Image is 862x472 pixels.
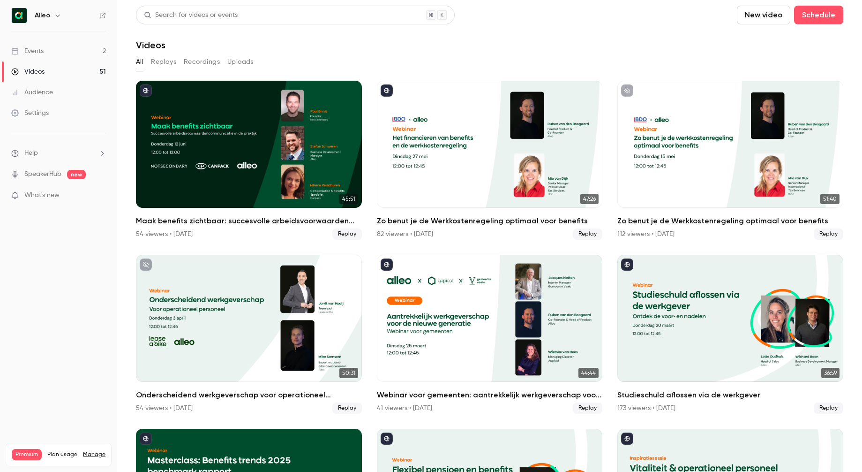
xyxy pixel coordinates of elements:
span: 45:51 [339,194,358,204]
section: Videos [136,6,843,466]
button: published [381,433,393,445]
a: 50:31Onderscheidend werkgeverschap voor operationeel personeel54 viewers • [DATE]Replay [136,255,362,414]
h2: Zo benut je de Werkkostenregeling optimaal voor benefits [617,215,843,227]
div: 82 viewers • [DATE] [377,229,433,239]
span: 51:40 [820,194,840,204]
h2: Webinar voor gemeenten: aantrekkelijk werkgeverschap voor de nieuwe generatie [377,389,603,401]
button: Schedule [794,6,843,24]
a: Manage [83,451,105,458]
button: unpublished [621,84,633,97]
a: 51:40Zo benut je de Werkkostenregeling optimaal voor benefits112 viewers • [DATE]Replay [617,81,843,240]
span: Replay [573,228,602,240]
span: new [67,170,86,179]
button: published [140,84,152,97]
a: 44:44Webinar voor gemeenten: aantrekkelijk werkgeverschap voor de nieuwe generatie41 viewers • [D... [377,255,603,414]
li: Maak benefits zichtbaar: succesvolle arbeidsvoorwaarden communicatie in de praktijk [136,81,362,240]
h2: Onderscheidend werkgeverschap voor operationeel personeel [136,389,362,401]
button: New video [737,6,790,24]
button: published [381,259,393,271]
a: SpeakerHub [24,169,61,179]
div: Events [11,46,44,56]
h1: Videos [136,39,165,51]
span: Plan usage [47,451,77,458]
div: Search for videos or events [144,10,238,20]
span: Replay [573,403,602,414]
div: Audience [11,88,53,97]
button: published [381,84,393,97]
div: Videos [11,67,45,76]
div: Settings [11,108,49,118]
a: 36:59Studieschuld aflossen via de werkgever173 viewers • [DATE]Replay [617,255,843,414]
div: 173 viewers • [DATE] [617,403,675,413]
span: Replay [814,228,843,240]
h2: Maak benefits zichtbaar: succesvolle arbeidsvoorwaarden communicatie in de praktijk [136,215,362,227]
span: Replay [814,403,843,414]
div: 54 viewers • [DATE] [136,229,193,239]
button: All [136,54,143,69]
div: 54 viewers • [DATE] [136,403,193,413]
button: Replays [151,54,176,69]
h2: Zo benut je de Werkkostenregeling optimaal voor benefits [377,215,603,227]
button: published [621,433,633,445]
button: Uploads [227,54,254,69]
iframe: Noticeable Trigger [95,191,106,200]
div: 41 viewers • [DATE] [377,403,432,413]
span: 44:44 [578,368,599,378]
span: Replay [332,228,362,240]
h2: Studieschuld aflossen via de werkgever [617,389,843,401]
button: published [140,433,152,445]
li: Onderscheidend werkgeverschap voor operationeel personeel [136,255,362,414]
h6: Alleo [35,11,50,20]
span: 47:26 [580,194,599,204]
a: 45:51Maak benefits zichtbaar: succesvolle arbeidsvoorwaarden communicatie in de praktijk54 viewer... [136,81,362,240]
li: help-dropdown-opener [11,148,106,158]
span: What's new [24,190,60,200]
div: 112 viewers • [DATE] [617,229,675,239]
span: Help [24,148,38,158]
img: Alleo [12,8,27,23]
button: Recordings [184,54,220,69]
button: published [621,259,633,271]
span: 36:59 [821,368,840,378]
li: Webinar voor gemeenten: aantrekkelijk werkgeverschap voor de nieuwe generatie [377,255,603,414]
button: unpublished [140,259,152,271]
li: Zo benut je de Werkkostenregeling optimaal voor benefits [617,81,843,240]
a: 47:26Zo benut je de Werkkostenregeling optimaal voor benefits82 viewers • [DATE]Replay [377,81,603,240]
li: Zo benut je de Werkkostenregeling optimaal voor benefits [377,81,603,240]
span: 50:31 [339,368,358,378]
li: Studieschuld aflossen via de werkgever [617,255,843,414]
span: Premium [12,449,42,460]
span: Replay [332,403,362,414]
